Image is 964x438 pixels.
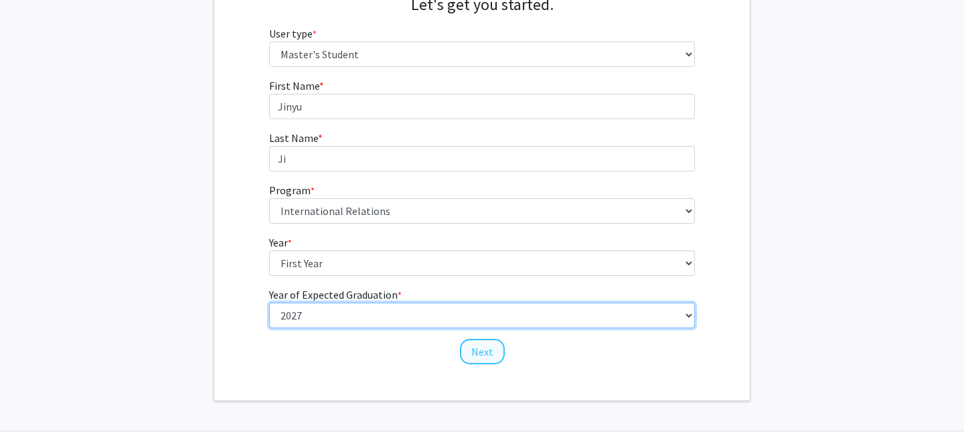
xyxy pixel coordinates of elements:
[269,25,317,42] label: User type
[269,234,292,250] label: Year
[269,182,315,198] label: Program
[269,131,318,145] span: Last Name
[269,79,319,92] span: First Name
[269,287,402,303] label: Year of Expected Graduation
[10,378,57,428] iframe: Chat
[460,339,505,364] button: Next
